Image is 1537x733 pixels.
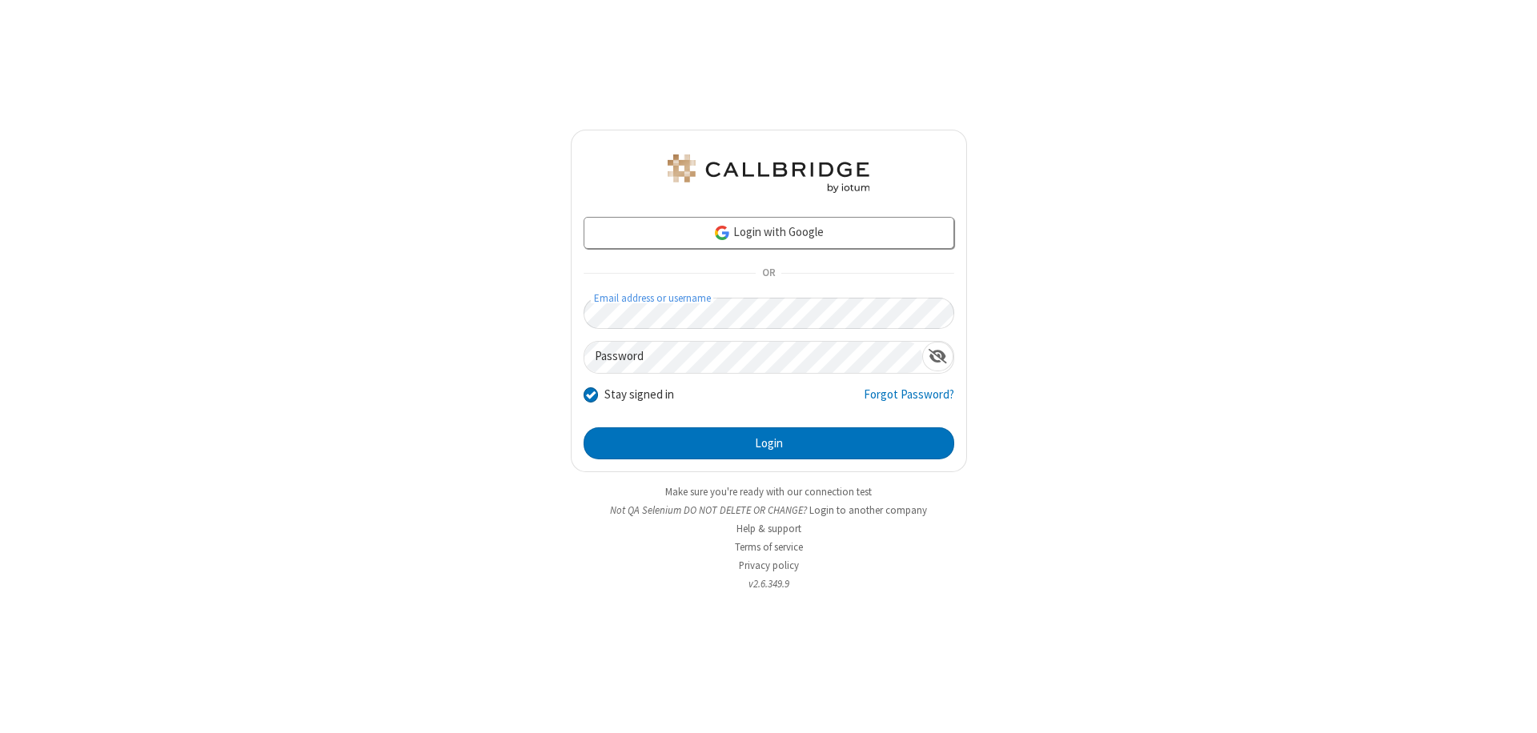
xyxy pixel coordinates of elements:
img: QA Selenium DO NOT DELETE OR CHANGE [664,154,873,193]
img: google-icon.png [713,224,731,242]
a: Privacy policy [739,559,799,572]
li: v2.6.349.9 [571,576,967,591]
button: Login [584,427,954,459]
li: Not QA Selenium DO NOT DELETE OR CHANGE? [571,503,967,518]
a: Help & support [736,522,801,535]
a: Make sure you're ready with our connection test [665,485,872,499]
span: OR [756,262,781,285]
div: Show password [922,342,953,371]
iframe: Chat [1497,691,1525,722]
button: Login to another company [809,503,927,518]
a: Forgot Password? [864,386,954,416]
a: Login with Google [584,217,954,249]
label: Stay signed in [604,386,674,404]
a: Terms of service [735,540,803,554]
input: Password [584,342,922,373]
input: Email address or username [584,298,954,329]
